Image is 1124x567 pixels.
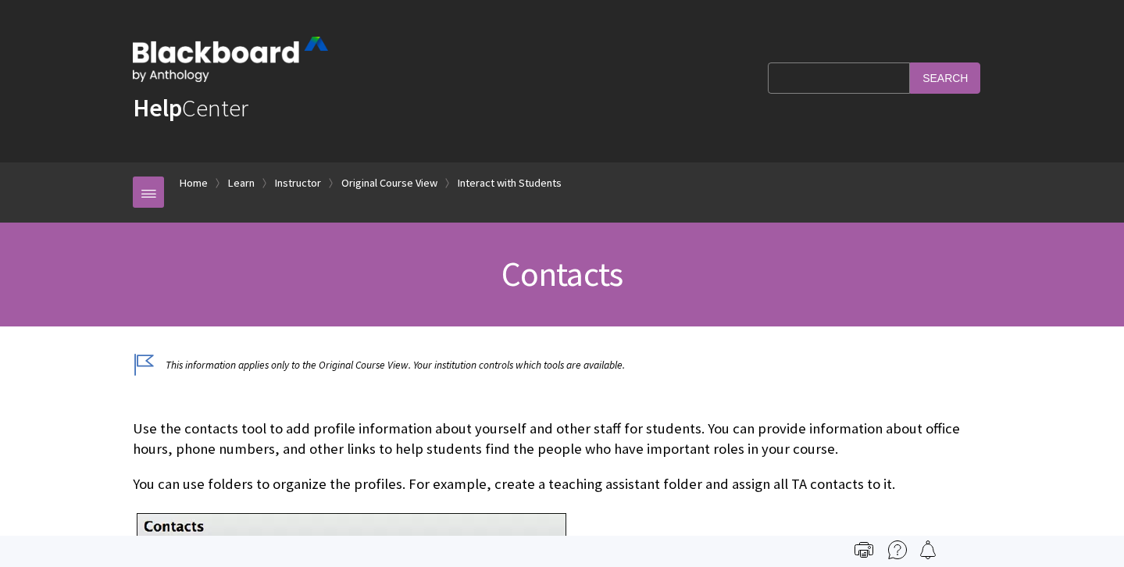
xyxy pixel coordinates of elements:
[133,37,328,82] img: Blackboard by Anthology
[180,173,208,193] a: Home
[458,173,562,193] a: Interact with Students
[228,173,255,193] a: Learn
[133,92,182,123] strong: Help
[501,252,623,295] span: Contacts
[133,419,991,459] p: Use the contacts tool to add profile information about yourself and other staff for students. You...
[919,540,937,559] img: Follow this page
[133,474,991,494] p: You can use folders to organize the profiles. For example, create a teaching assistant folder and...
[855,540,873,559] img: Print
[341,173,437,193] a: Original Course View
[133,92,248,123] a: HelpCenter
[910,62,980,93] input: Search
[888,540,907,559] img: More help
[133,358,991,373] p: This information applies only to the Original Course View. Your institution controls which tools ...
[275,173,321,193] a: Instructor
